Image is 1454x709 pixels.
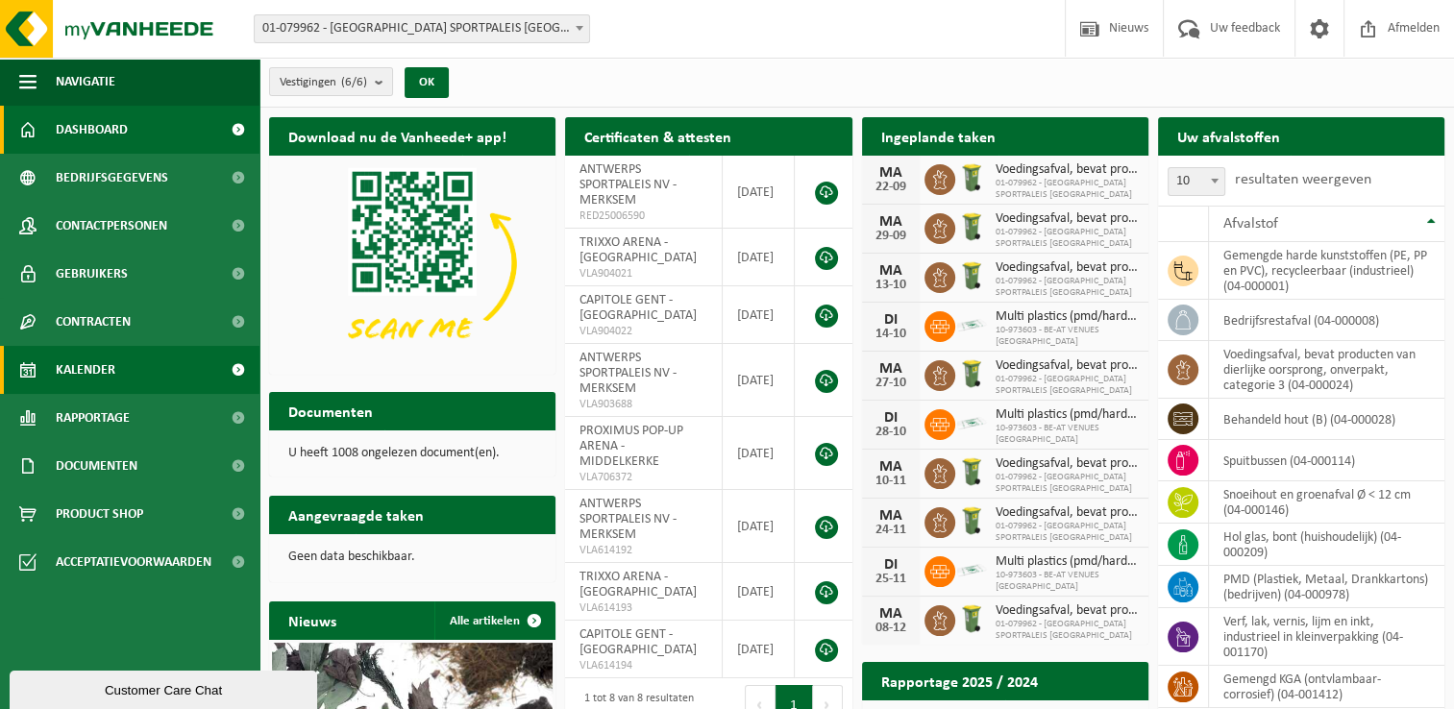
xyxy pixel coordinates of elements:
[1209,399,1444,440] td: behandeld hout (B) (04-000028)
[1223,216,1278,232] span: Afvalstof
[405,67,449,98] button: OK
[280,68,367,97] span: Vestigingen
[872,606,910,622] div: MA
[955,161,988,194] img: WB-0140-HPE-GN-50
[872,410,910,426] div: DI
[579,497,677,542] span: ANTWERPS SPORTPALEIS NV - MERKSEM
[269,67,393,96] button: Vestigingen(6/6)
[872,622,910,635] div: 08-12
[10,667,321,709] iframe: chat widget
[996,358,1139,374] span: Voedingsafval, bevat producten van dierlijke oorsprong, onverpakt, categorie 3
[996,619,1139,642] span: 01-079962 - [GEOGRAPHIC_DATA] SPORTPALEIS [GEOGRAPHIC_DATA]
[341,76,367,88] count: (6/6)
[579,627,697,657] span: CAPITOLE GENT - [GEOGRAPHIC_DATA]
[56,298,131,346] span: Contracten
[1209,666,1444,708] td: gemengd KGA (ontvlambaar-corrosief) (04-001412)
[872,573,910,586] div: 25-11
[579,543,707,558] span: VLA614192
[996,325,1139,348] span: 10-973603 - BE-AT VENUES [GEOGRAPHIC_DATA]
[56,538,211,586] span: Acceptatievoorwaarden
[579,600,707,616] span: VLA614193
[1209,242,1444,300] td: gemengde harde kunststoffen (PE, PP en PVC), recycleerbaar (industrieel) (04-000001)
[579,235,697,265] span: TRIXXO ARENA - [GEOGRAPHIC_DATA]
[1209,481,1444,524] td: snoeihout en groenafval Ø < 12 cm (04-000146)
[723,344,796,417] td: [DATE]
[1235,172,1371,187] label: resultaten weergeven
[862,117,1015,155] h2: Ingeplande taken
[996,407,1139,423] span: Multi plastics (pmd/harde kunststoffen/spanbanden/eps/folie naturel/folie gemeng...
[56,250,128,298] span: Gebruikers
[56,202,167,250] span: Contactpersonen
[1209,440,1444,481] td: spuitbussen (04-000114)
[723,286,796,344] td: [DATE]
[56,154,168,202] span: Bedrijfsgegevens
[872,426,910,439] div: 28-10
[56,346,115,394] span: Kalender
[996,521,1139,544] span: 01-079962 - [GEOGRAPHIC_DATA] SPORTPALEIS [GEOGRAPHIC_DATA]
[56,394,130,442] span: Rapportage
[269,496,443,533] h2: Aangevraagde taken
[723,490,796,563] td: [DATE]
[955,553,988,586] img: LP-SK-00500-LPE-16
[1209,341,1444,399] td: voedingsafval, bevat producten van dierlijke oorsprong, onverpakt, categorie 3 (04-000024)
[955,357,988,390] img: WB-0140-HPE-GN-50
[955,602,988,635] img: WB-0140-HPE-GN-50
[579,397,707,412] span: VLA903688
[955,259,988,292] img: WB-0140-HPE-GN-50
[872,279,910,292] div: 13-10
[579,351,677,396] span: ANTWERPS SPORTPALEIS NV - MERKSEM
[955,406,988,439] img: LP-SK-00500-LPE-16
[269,156,555,371] img: Download de VHEPlus App
[56,58,115,106] span: Navigatie
[1168,167,1225,196] span: 10
[996,276,1139,299] span: 01-079962 - [GEOGRAPHIC_DATA] SPORTPALEIS [GEOGRAPHIC_DATA]
[996,554,1139,570] span: Multi plastics (pmd/harde kunststoffen/spanbanden/eps/folie naturel/folie gemeng...
[288,550,536,564] p: Geen data beschikbaar.
[872,524,910,537] div: 24-11
[862,662,1057,699] h2: Rapportage 2025 / 2024
[56,106,128,154] span: Dashboard
[579,293,697,323] span: CAPITOLE GENT - [GEOGRAPHIC_DATA]
[723,417,796,490] td: [DATE]
[255,15,589,42] span: 01-079962 - ANTWERPS SPORTPALEIS NV - MERKSEM
[872,181,910,194] div: 22-09
[996,162,1139,178] span: Voedingsafval, bevat producten van dierlijke oorsprong, onverpakt, categorie 3
[872,459,910,475] div: MA
[579,470,707,485] span: VLA706372
[579,570,697,599] span: TRIXXO ARENA - [GEOGRAPHIC_DATA]
[579,658,707,673] span: VLA614194
[579,324,707,339] span: VLA904022
[565,117,751,155] h2: Certificaten & attesten
[872,165,910,181] div: MA
[1209,300,1444,341] td: bedrijfsrestafval (04-000008)
[434,601,554,640] a: Alle artikelen
[955,308,988,341] img: LP-SK-00500-LPE-16
[723,621,796,678] td: [DATE]
[872,377,910,390] div: 27-10
[996,570,1139,593] span: 10-973603 - BE-AT VENUES [GEOGRAPHIC_DATA]
[579,162,677,208] span: ANTWERPS SPORTPALEIS NV - MERKSEM
[872,214,910,230] div: MA
[996,211,1139,227] span: Voedingsafval, bevat producten van dierlijke oorsprong, onverpakt, categorie 3
[723,156,796,229] td: [DATE]
[269,117,526,155] h2: Download nu de Vanheede+ app!
[955,455,988,488] img: WB-0140-HPE-GN-50
[996,603,1139,619] span: Voedingsafval, bevat producten van dierlijke oorsprong, onverpakt, categorie 3
[872,328,910,341] div: 14-10
[955,504,988,537] img: WB-0140-HPE-GN-50
[579,424,683,469] span: PROXIMUS POP-UP ARENA - MIDDELKERKE
[56,490,143,538] span: Product Shop
[996,374,1139,397] span: 01-079962 - [GEOGRAPHIC_DATA] SPORTPALEIS [GEOGRAPHIC_DATA]
[996,505,1139,521] span: Voedingsafval, bevat producten van dierlijke oorsprong, onverpakt, categorie 3
[56,442,137,490] span: Documenten
[996,227,1139,250] span: 01-079962 - [GEOGRAPHIC_DATA] SPORTPALEIS [GEOGRAPHIC_DATA]
[1209,524,1444,566] td: hol glas, bont (huishoudelijk) (04-000209)
[996,472,1139,495] span: 01-079962 - [GEOGRAPHIC_DATA] SPORTPALEIS [GEOGRAPHIC_DATA]
[996,178,1139,201] span: 01-079962 - [GEOGRAPHIC_DATA] SPORTPALEIS [GEOGRAPHIC_DATA]
[1209,566,1444,608] td: PMD (Plastiek, Metaal, Drankkartons) (bedrijven) (04-000978)
[996,456,1139,472] span: Voedingsafval, bevat producten van dierlijke oorsprong, onverpakt, categorie 3
[872,361,910,377] div: MA
[996,309,1139,325] span: Multi plastics (pmd/harde kunststoffen/spanbanden/eps/folie naturel/folie gemeng...
[996,260,1139,276] span: Voedingsafval, bevat producten van dierlijke oorsprong, onverpakt, categorie 3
